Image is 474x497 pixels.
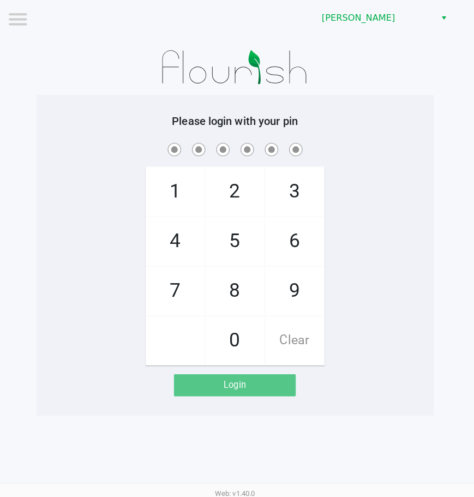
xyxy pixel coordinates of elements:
span: 4 [149,218,207,266]
h5: Please login with your pin [49,116,425,129]
span: 3 [267,169,325,217]
span: [PERSON_NAME] [323,15,429,28]
button: Select [436,11,452,31]
span: 7 [149,267,207,315]
span: 9 [267,267,325,315]
span: 6 [267,218,325,266]
span: Clear [267,316,325,364]
span: 0 [208,316,266,364]
span: 5 [208,218,266,266]
span: 2 [208,169,266,217]
span: 8 [208,267,266,315]
span: Web: v1.40.0 [218,487,257,495]
span: 1 [149,169,207,217]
